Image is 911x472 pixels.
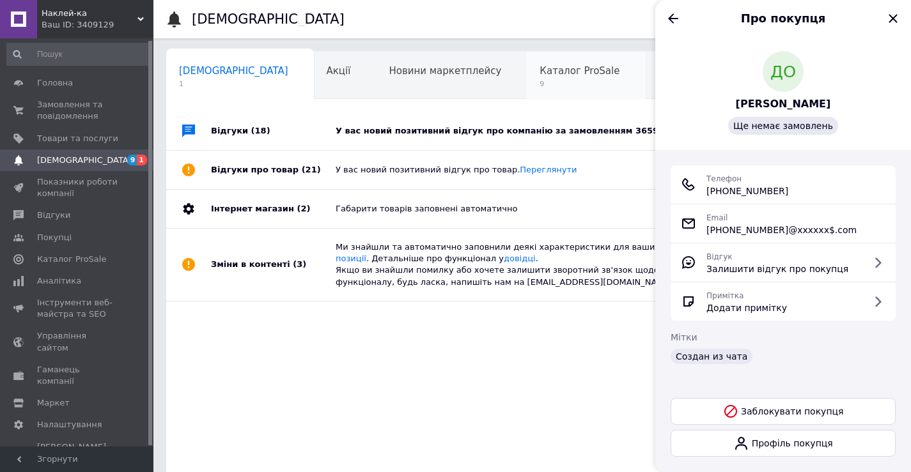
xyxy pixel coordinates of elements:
div: Відгуки [211,112,336,150]
span: Замовлення та повідомлення [37,99,118,122]
button: Назад [666,11,681,26]
div: Габарити товарів заповнені автоматично [336,203,758,215]
span: Додати примітку [706,301,787,314]
span: Налаштування [37,419,102,430]
span: Каталог ProSale [37,254,106,265]
span: Наклей-ка [42,8,137,19]
button: Закрити [885,11,901,26]
span: [PHONE_NUMBER] [706,185,788,197]
div: Інтернет магазин [211,190,336,228]
span: Управління сайтом [37,330,118,353]
span: Товари та послуги [37,133,118,144]
span: 9 [540,79,619,89]
span: Каталог ProSale [540,65,619,77]
span: 1 [137,155,147,165]
span: Гаманець компанії [37,364,118,387]
span: Залишити відгук про покупця [706,263,848,275]
span: Акції [327,65,351,77]
span: (18) [251,126,270,135]
div: Зміни в контенті [211,229,336,301]
span: Мітки [671,332,697,342]
a: [PERSON_NAME] [736,97,831,112]
span: Ще немає замовлень [733,121,833,131]
span: Аналітика [37,275,81,287]
span: ДО [770,60,796,84]
span: Відгук [706,252,733,261]
span: Відгуки [37,209,70,221]
span: Email [706,213,728,222]
span: [DEMOGRAPHIC_DATA] [179,65,288,77]
div: Ми знайшли та автоматично заповнили деякі характеристики для ваших товарів. . Детальніше про функ... [336,241,758,288]
a: ПриміткаДодати примітку [681,289,885,314]
a: Профіль покупця [671,430,896,457]
span: Примітка [706,291,744,300]
span: 1 [179,79,288,89]
div: У вас новий позитивний відгук про товар. [336,164,758,176]
div: Создан из чата [671,349,752,364]
span: 9 [127,155,137,165]
span: Головна [37,77,73,89]
a: ВідгукЗалишити відгук про покупця [681,250,885,275]
span: Маркет [37,397,70,409]
span: [DEMOGRAPHIC_DATA] [37,155,132,166]
span: [PHONE_NUMBER]@xxxxxx$.com [706,224,857,236]
span: Показники роботи компанії [37,176,118,199]
h1: [DEMOGRAPHIC_DATA] [192,11,345,27]
span: (21) [302,165,321,174]
span: Покупці [37,232,72,243]
input: Пошук [6,43,151,66]
span: (3) [293,259,306,269]
span: Телефон [706,174,742,183]
div: Відгуки про товар [211,151,336,189]
div: Ваш ID: 3409129 [42,19,153,31]
button: Заблокувати покупця [671,398,896,425]
a: довідці [504,254,536,263]
span: Новини маркетплейсу [389,65,501,77]
div: У вас новий позитивний відгук про компанію за замовленням 365912326. [336,125,758,137]
a: Переглянути [520,165,577,174]
span: Про покупця [741,11,826,25]
span: (2) [297,204,310,213]
span: Інструменти веб-майстра та SEO [37,297,118,320]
